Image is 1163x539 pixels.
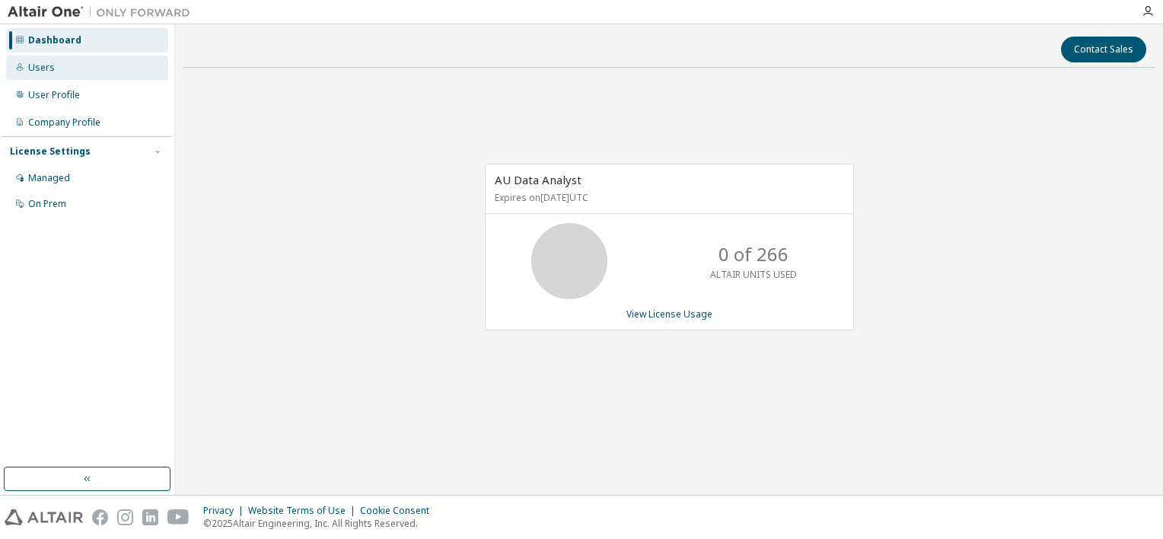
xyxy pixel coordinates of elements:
[28,62,55,74] div: Users
[710,268,797,281] p: ALTAIR UNITS USED
[203,517,438,530] p: © 2025 Altair Engineering, Inc. All Rights Reserved.
[28,198,66,210] div: On Prem
[92,509,108,525] img: facebook.svg
[28,34,81,46] div: Dashboard
[10,145,91,158] div: License Settings
[8,5,198,20] img: Altair One
[28,89,80,101] div: User Profile
[117,509,133,525] img: instagram.svg
[626,308,712,321] a: View License Usage
[495,172,581,187] span: AU Data Analyst
[5,509,83,525] img: altair_logo.svg
[28,116,100,129] div: Company Profile
[203,505,248,517] div: Privacy
[142,509,158,525] img: linkedin.svg
[1061,37,1146,62] button: Contact Sales
[28,172,70,184] div: Managed
[360,505,438,517] div: Cookie Consent
[167,509,190,525] img: youtube.svg
[719,241,789,267] p: 0 of 266
[495,191,840,204] p: Expires on [DATE] UTC
[248,505,360,517] div: Website Terms of Use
